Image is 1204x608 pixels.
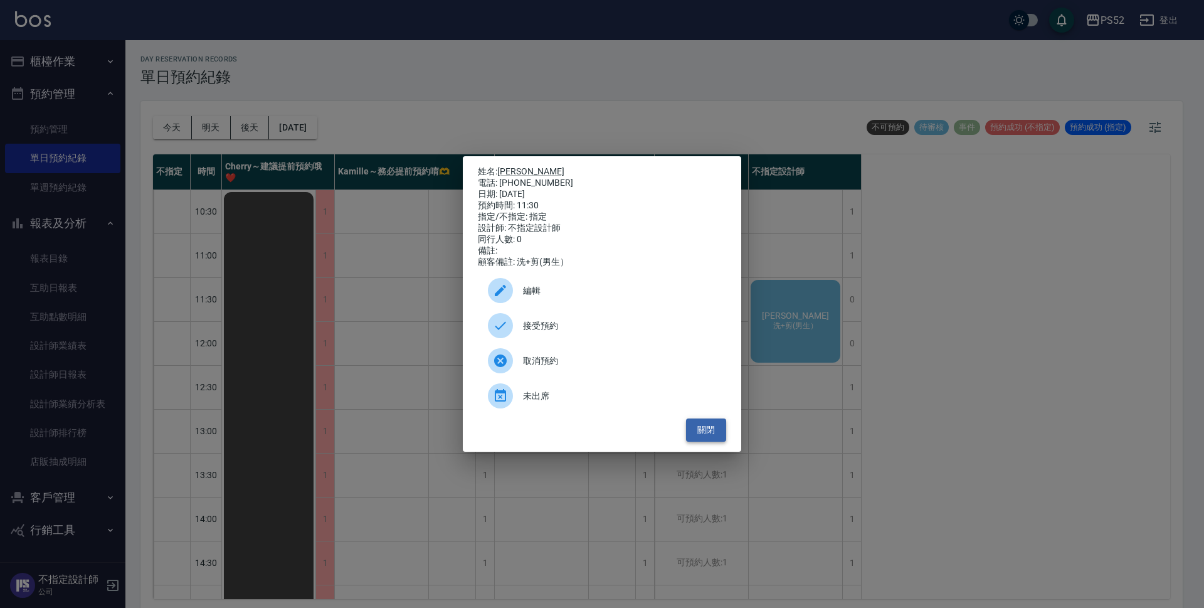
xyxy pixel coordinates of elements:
div: 指定/不指定: 指定 [478,211,726,223]
span: 編輯 [523,284,716,297]
div: 接受預約 [478,308,726,343]
div: 編輯 [478,273,726,308]
div: 預約時間: 11:30 [478,200,726,211]
span: 取消預約 [523,355,716,368]
div: 取消預約 [478,343,726,378]
div: 同行人數: 0 [478,234,726,245]
div: 備註: [478,245,726,257]
p: 姓名: [478,166,726,178]
div: 未出席 [478,378,726,413]
span: 未出席 [523,390,716,403]
button: 關閉 [686,419,726,442]
div: 顧客備註: 洗+剪(男生） [478,257,726,268]
div: 日期: [DATE] [478,189,726,200]
a: [PERSON_NAME] [497,166,564,176]
div: 電話: [PHONE_NUMBER] [478,178,726,189]
div: 設計師: 不指定設計師 [478,223,726,234]
span: 接受預約 [523,319,716,333]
